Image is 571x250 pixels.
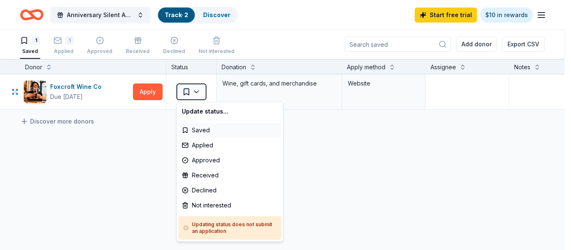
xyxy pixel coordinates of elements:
[178,183,281,198] div: Declined
[178,198,281,213] div: Not interested
[178,104,281,119] div: Update status...
[178,123,281,138] div: Saved
[184,221,276,235] h5: Updating status does not submit an application
[178,168,281,183] div: Received
[178,153,281,168] div: Approved
[178,138,281,153] div: Applied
